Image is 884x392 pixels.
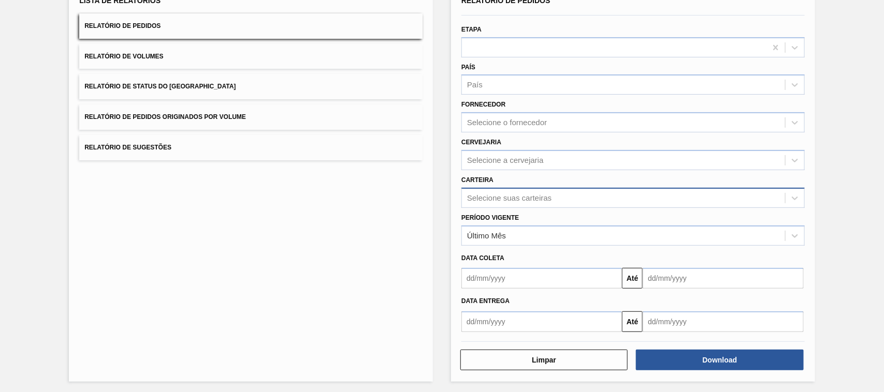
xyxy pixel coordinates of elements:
span: Data coleta [461,254,504,262]
label: Fornecedor [461,101,505,108]
label: Cervejaria [461,139,501,146]
label: Etapa [461,26,482,33]
label: Período Vigente [461,214,519,221]
button: Até [622,311,643,332]
input: dd/mm/yyyy [643,268,803,289]
button: Relatório de Volumes [79,44,423,69]
span: Relatório de Pedidos [84,22,161,29]
span: Relatório de Status do [GEOGRAPHIC_DATA] [84,83,236,90]
button: Relatório de Pedidos Originados por Volume [79,104,423,130]
input: dd/mm/yyyy [461,311,622,332]
button: Relatório de Status do [GEOGRAPHIC_DATA] [79,74,423,99]
input: dd/mm/yyyy [643,311,803,332]
div: Último Mês [467,231,506,240]
div: Selecione a cervejaria [467,156,544,164]
label: Carteira [461,176,494,184]
button: Limpar [460,350,628,370]
span: Data entrega [461,297,510,305]
button: Relatório de Pedidos [79,13,423,39]
button: Até [622,268,643,289]
div: Selecione o fornecedor [467,118,547,127]
div: Selecione suas carteiras [467,193,552,202]
span: Relatório de Pedidos Originados por Volume [84,113,246,120]
span: Relatório de Sugestões [84,144,171,151]
span: Relatório de Volumes [84,53,163,60]
button: Download [636,350,803,370]
input: dd/mm/yyyy [461,268,622,289]
div: País [467,81,483,89]
label: País [461,64,475,71]
button: Relatório de Sugestões [79,135,423,160]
